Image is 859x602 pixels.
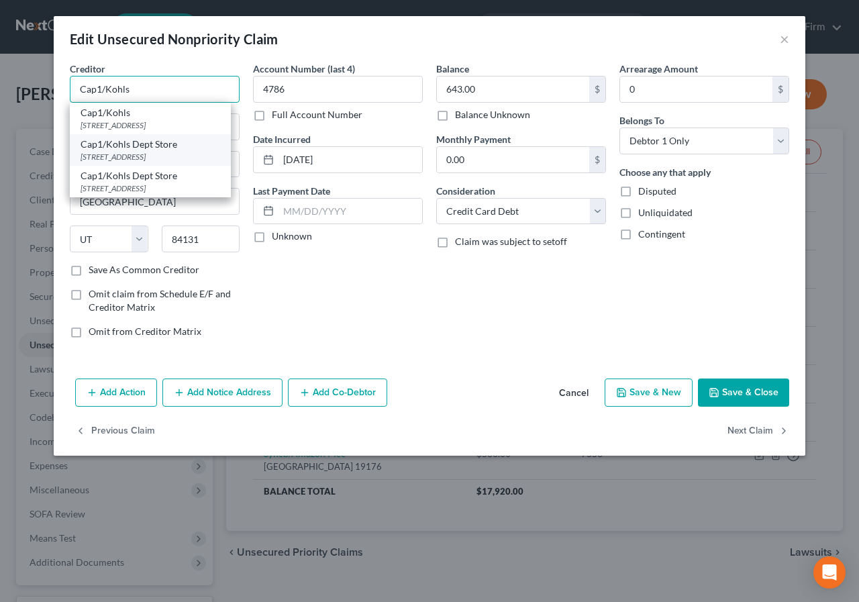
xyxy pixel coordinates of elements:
button: Add Action [75,379,157,407]
button: Save & Close [698,379,789,407]
button: Next Claim [727,417,789,446]
label: Save As Common Creditor [89,263,199,277]
input: 0.00 [620,77,772,102]
div: Cap1/Kohls [81,106,220,119]
label: Consideration [436,184,495,198]
div: $ [772,77,789,102]
label: Choose any that apply [619,165,711,179]
div: [STREET_ADDRESS] [81,119,220,131]
span: Belongs To [619,115,664,126]
div: [STREET_ADDRESS] [81,183,220,194]
input: Enter zip... [162,225,240,252]
button: Add Co-Debtor [288,379,387,407]
button: Cancel [548,380,599,407]
span: Creditor [70,63,105,74]
div: Edit Unsecured Nonpriority Claim [70,30,279,48]
label: Unknown [272,230,312,243]
span: Omit claim from Schedule E/F and Creditor Matrix [89,288,231,313]
input: MM/DD/YYYY [279,199,422,224]
label: Last Payment Date [253,184,330,198]
input: Search creditor by name... [70,76,240,103]
button: Save & New [605,379,693,407]
label: Date Incurred [253,132,311,146]
span: Omit from Creditor Matrix [89,325,201,337]
button: Add Notice Address [162,379,283,407]
input: 0.00 [437,77,589,102]
label: Full Account Number [272,108,362,121]
div: [STREET_ADDRESS] [81,151,220,162]
button: × [780,31,789,47]
div: Open Intercom Messenger [813,556,846,589]
label: Monthly Payment [436,132,511,146]
button: Previous Claim [75,417,155,446]
span: Unliquidated [638,207,693,218]
label: Account Number (last 4) [253,62,355,76]
span: Disputed [638,185,676,197]
label: Balance Unknown [455,108,530,121]
label: Arrearage Amount [619,62,698,76]
span: Claim was subject to setoff [455,236,567,247]
input: XXXX [253,76,423,103]
input: MM/DD/YYYY [279,147,422,172]
input: 0.00 [437,147,589,172]
div: $ [589,147,605,172]
input: Enter city... [70,189,239,214]
span: Contingent [638,228,685,240]
div: Cap1/Kohls Dept Store [81,138,220,151]
div: Cap1/Kohls Dept Store [81,169,220,183]
label: Balance [436,62,469,76]
div: $ [589,77,605,102]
